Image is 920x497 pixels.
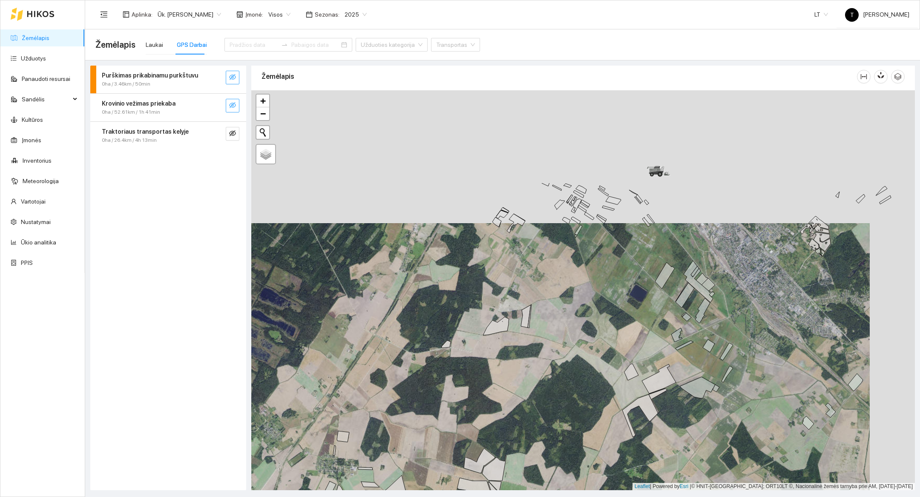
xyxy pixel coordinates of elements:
[102,80,150,88] span: 0ha / 3.46km / 50min
[315,10,339,19] span: Sezonas :
[850,8,854,22] span: T
[95,38,135,52] span: Žemėlapis
[268,8,290,21] span: Visos
[690,483,691,489] span: |
[102,108,160,116] span: 0ha / 52.61km / 1h 41min
[291,40,339,49] input: Pabaigos data
[158,8,221,21] span: Ūk. Sigitas Krivickas
[132,10,152,19] span: Aplinka :
[90,122,246,149] div: Traktoriaus transportas kelyje0ha / 26.4km / 4h 13mineye-invisible
[260,95,266,106] span: +
[281,41,288,48] span: swap-right
[857,73,870,80] span: column-width
[177,40,207,49] div: GPS Darbai
[680,483,689,489] a: Esri
[245,10,263,19] span: Įmonė :
[90,66,246,93] div: Purškimas prikabinamu purkštuvu0ha / 3.46km / 50mineye-invisible
[262,64,857,89] div: Žemėlapis
[21,259,33,266] a: PPIS
[226,99,239,112] button: eye-invisible
[102,136,157,144] span: 0ha / 26.4km / 4h 13min
[22,91,70,108] span: Sandėlis
[256,145,275,164] a: Layers
[281,41,288,48] span: to
[22,116,43,123] a: Kultūros
[23,157,52,164] a: Inventorius
[857,70,871,83] button: column-width
[21,198,46,205] a: Vartotojai
[226,127,239,141] button: eye-invisible
[123,11,129,18] span: layout
[102,128,189,135] strong: Traktoriaus transportas kelyje
[256,126,269,139] button: Initiate a new search
[229,102,236,110] span: eye-invisible
[22,137,41,144] a: Įmonės
[635,483,650,489] a: Leaflet
[229,74,236,82] span: eye-invisible
[845,11,909,18] span: [PERSON_NAME]
[100,11,108,18] span: menu-fold
[21,239,56,246] a: Ūkio analitika
[95,6,112,23] button: menu-fold
[90,94,246,121] div: Krovinio vežimas priekaba0ha / 52.61km / 1h 41mineye-invisible
[256,95,269,107] a: Zoom in
[23,178,59,184] a: Meteorologija
[21,218,51,225] a: Nustatymai
[345,8,367,21] span: 2025
[814,8,828,21] span: LT
[226,71,239,84] button: eye-invisible
[306,11,313,18] span: calendar
[102,72,198,79] strong: Purškimas prikabinamu purkštuvu
[632,483,915,490] div: | Powered by © HNIT-[GEOGRAPHIC_DATA]; ORT10LT ©, Nacionalinė žemės tarnyba prie AM, [DATE]-[DATE]
[22,75,70,82] a: Panaudoti resursai
[260,108,266,119] span: −
[22,34,49,41] a: Žemėlapis
[236,11,243,18] span: shop
[230,40,278,49] input: Pradžios data
[229,130,236,138] span: eye-invisible
[256,107,269,120] a: Zoom out
[146,40,163,49] div: Laukai
[21,55,46,62] a: Užduotys
[102,100,175,107] strong: Krovinio vežimas priekaba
